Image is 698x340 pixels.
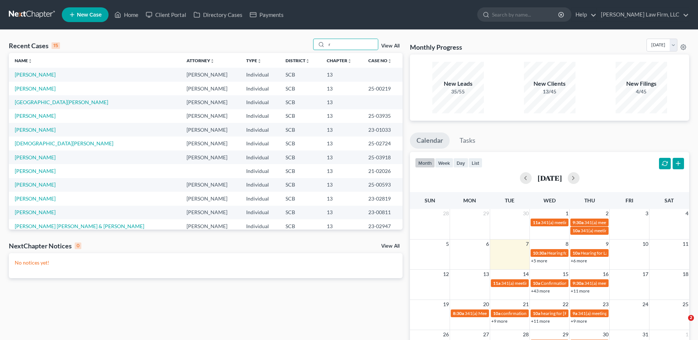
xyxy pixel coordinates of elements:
td: SCB [280,164,320,178]
td: Individual [240,137,280,150]
span: 1 [565,209,569,218]
span: confirmation hearing for [PERSON_NAME] & [PERSON_NAME] [501,311,623,316]
i: unfold_more [28,59,32,63]
a: +6 more [571,258,587,263]
td: SCB [280,137,320,150]
span: 9a [573,311,577,316]
td: 25-03935 [362,109,403,123]
td: [PERSON_NAME] [181,150,240,164]
span: 16 [602,270,609,279]
span: 15 [562,270,569,279]
td: 13 [321,109,363,123]
td: Individual [240,192,280,205]
td: SCB [280,109,320,123]
span: 341(a) Meeting of Creditors for [PERSON_NAME] [465,311,560,316]
div: 0 [75,242,81,249]
td: 23-02819 [362,192,403,205]
td: 13 [321,206,363,219]
span: 13 [482,270,490,279]
td: [PERSON_NAME] [181,192,240,205]
a: +9 more [491,318,507,324]
td: [PERSON_NAME] [181,109,240,123]
span: 2 [605,209,609,218]
span: 28 [522,330,529,339]
td: 13 [321,123,363,137]
span: Wed [543,197,556,203]
a: [PERSON_NAME] Law Firm, LLC [597,8,689,21]
td: Individual [240,123,280,137]
a: +43 more [531,288,550,294]
td: 25-00219 [362,82,403,95]
span: 19 [442,300,450,309]
span: 1 [685,330,689,339]
span: Hearing for La [PERSON_NAME] [581,250,643,256]
td: Individual [240,68,280,81]
a: Attorneyunfold_more [187,58,215,63]
a: +11 more [531,318,550,324]
span: 17 [642,270,649,279]
a: +11 more [571,288,589,294]
td: SCB [280,219,320,233]
span: 11a [533,220,540,225]
span: 9 [605,240,609,248]
a: Client Portal [142,8,190,21]
button: list [468,158,482,168]
td: Individual [240,95,280,109]
td: SCB [280,68,320,81]
a: Payments [246,8,287,21]
td: 23-02947 [362,219,403,233]
a: [PERSON_NAME] [15,85,56,92]
input: Search by name... [492,8,559,21]
span: Hearing for [PERSON_NAME] & [PERSON_NAME] [547,250,644,256]
td: 13 [321,192,363,205]
span: Confirmation Hearing for [PERSON_NAME] [541,280,625,286]
i: unfold_more [210,59,215,63]
span: 341(a) meeting for [PERSON_NAME] [584,280,655,286]
span: 4 [685,209,689,218]
div: NextChapter Notices [9,241,81,250]
a: [PERSON_NAME] [15,127,56,133]
a: +9 more [571,318,587,324]
a: [GEOGRAPHIC_DATA][PERSON_NAME] [15,99,108,105]
td: SCB [280,206,320,219]
a: Typeunfold_more [246,58,262,63]
span: Sun [425,197,435,203]
td: [PERSON_NAME] [181,68,240,81]
span: 341(a) meeting for [PERSON_NAME] [541,220,612,225]
a: Calendar [410,132,450,149]
iframe: Intercom live chat [673,315,691,333]
td: 13 [321,150,363,164]
span: 29 [562,330,569,339]
a: [PERSON_NAME] [15,181,56,188]
span: 9:30a [573,220,584,225]
span: 9:30a [573,280,584,286]
td: 13 [321,164,363,178]
td: [PERSON_NAME] [181,178,240,192]
span: 24 [642,300,649,309]
span: 10a [573,250,580,256]
td: Individual [240,219,280,233]
span: 10:30a [533,250,546,256]
a: [PERSON_NAME] [15,154,56,160]
a: [PERSON_NAME] [15,209,56,215]
td: 13 [321,219,363,233]
span: New Case [77,12,102,18]
a: [DEMOGRAPHIC_DATA][PERSON_NAME] [15,140,113,146]
span: 11a [493,280,500,286]
td: 25-00593 [362,178,403,192]
a: [PERSON_NAME] [15,168,56,174]
td: 13 [321,137,363,150]
span: 23 [602,300,609,309]
td: 21-02026 [362,164,403,178]
span: 7 [525,240,529,248]
a: View All [381,244,400,249]
td: [PERSON_NAME] [181,219,240,233]
div: New Clients [524,79,575,88]
span: 10a [573,228,580,233]
span: 2 [688,315,694,321]
a: Districtunfold_more [286,58,310,63]
td: 23-00811 [362,206,403,219]
a: [PERSON_NAME] [PERSON_NAME] & [PERSON_NAME] [15,223,144,229]
td: SCB [280,178,320,192]
td: [PERSON_NAME] [181,206,240,219]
